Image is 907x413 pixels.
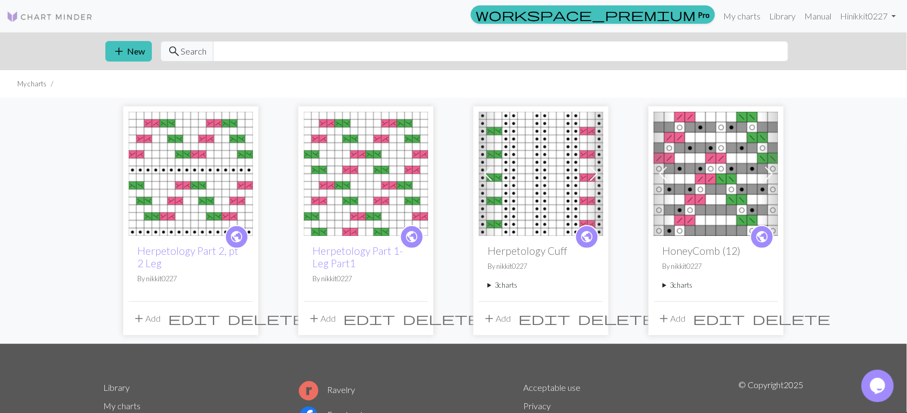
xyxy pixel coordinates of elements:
[578,311,656,326] span: delete
[17,79,46,89] li: My charts
[6,10,93,23] img: Logo
[479,167,603,178] a: Herpetology Cuff
[518,311,570,326] span: edit
[228,311,305,326] span: delete
[765,5,801,27] a: Library
[137,245,238,269] a: Herpetology Part 2, pt 2 Leg
[132,311,145,326] span: add
[654,167,778,178] a: HoneyComb (12)
[299,384,355,395] a: Ravelry
[574,308,659,329] button: Delete
[693,311,745,326] span: edit
[105,41,152,62] button: New
[304,308,339,329] button: Add
[405,226,419,248] i: public
[488,261,595,272] p: By nikkit0227
[801,5,836,27] a: Manual
[693,312,745,325] i: Edit
[129,112,253,236] img: Copy of Herpetology Part 2, pt 2 Leg
[405,228,419,245] span: public
[168,312,220,325] i: Edit
[515,308,574,329] button: Edit
[400,225,424,249] a: public
[581,226,594,248] i: public
[518,312,570,325] i: Edit
[230,226,244,248] i: public
[103,382,130,392] a: Library
[299,381,318,401] img: Ravelry logo
[129,167,253,178] a: Copy of Herpetology Part 2, pt 2 Leg
[168,311,220,326] span: edit
[663,280,770,290] summary: 3charts
[129,308,164,329] button: Add
[663,245,770,257] h2: HoneyComb (12)
[312,274,419,284] p: By nikkit0227
[224,308,309,329] button: Delete
[304,167,428,178] a: Copy of Herpetology Part 1- Leg Part1
[654,308,690,329] button: Add
[719,5,765,27] a: My charts
[836,5,901,27] a: Hinikkit0227
[343,311,395,326] span: edit
[312,245,403,269] a: Herpetology Part 1- Leg Part1
[112,44,125,59] span: add
[137,274,244,284] p: By nikkit0227
[168,44,181,59] span: search
[308,311,321,326] span: add
[403,311,481,326] span: delete
[658,311,671,326] span: add
[756,228,769,245] span: public
[753,311,831,326] span: delete
[304,112,428,236] img: Copy of Herpetology Part 1- Leg Part1
[749,308,835,329] button: Delete
[103,401,141,411] a: My charts
[523,382,581,392] a: Acceptable use
[225,225,249,249] a: public
[750,225,774,249] a: public
[862,370,896,402] iframe: chat widget
[476,7,696,22] span: workspace_premium
[230,228,244,245] span: public
[479,112,603,236] img: Herpetology Cuff
[343,312,395,325] i: Edit
[339,308,399,329] button: Edit
[488,280,595,290] summary: 3charts
[581,228,594,245] span: public
[575,225,599,249] a: public
[488,245,595,257] h2: Herpetology Cuff
[654,112,778,236] img: HoneyComb (12)
[663,261,770,272] p: By nikkit0227
[479,308,515,329] button: Add
[399,308,484,329] button: Delete
[471,5,715,24] a: Pro
[181,45,206,58] span: Search
[483,311,496,326] span: add
[756,226,769,248] i: public
[164,308,224,329] button: Edit
[523,401,551,411] a: Privacy
[690,308,749,329] button: Edit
